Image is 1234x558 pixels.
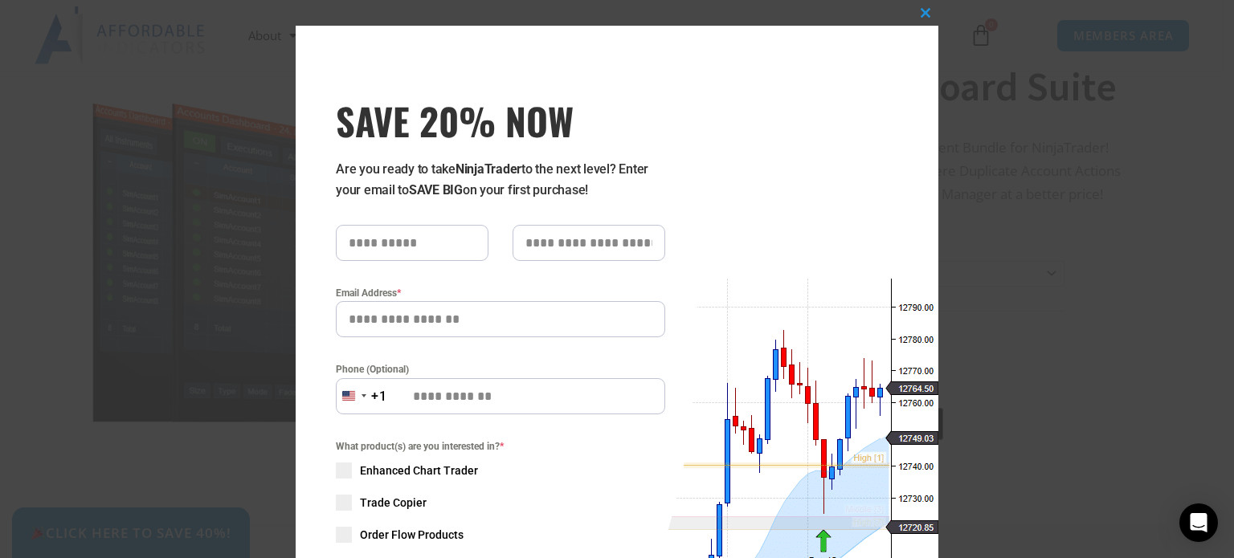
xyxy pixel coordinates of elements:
[336,438,665,454] span: What product(s) are you interested in?
[336,285,665,301] label: Email Address
[336,378,387,414] button: Selected country
[336,495,665,511] label: Trade Copier
[360,527,464,543] span: Order Flow Products
[371,386,387,407] div: +1
[409,182,463,198] strong: SAVE BIG
[360,462,478,479] span: Enhanced Chart Trader
[336,527,665,543] label: Order Flow Products
[456,161,521,177] strong: NinjaTrader
[336,98,665,143] h3: SAVE 20% NOW
[1179,503,1218,542] div: Open Intercom Messenger
[336,462,665,479] label: Enhanced Chart Trader
[336,159,665,201] p: Are you ready to take to the next level? Enter your email to on your first purchase!
[336,361,665,377] label: Phone (Optional)
[360,495,427,511] span: Trade Copier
